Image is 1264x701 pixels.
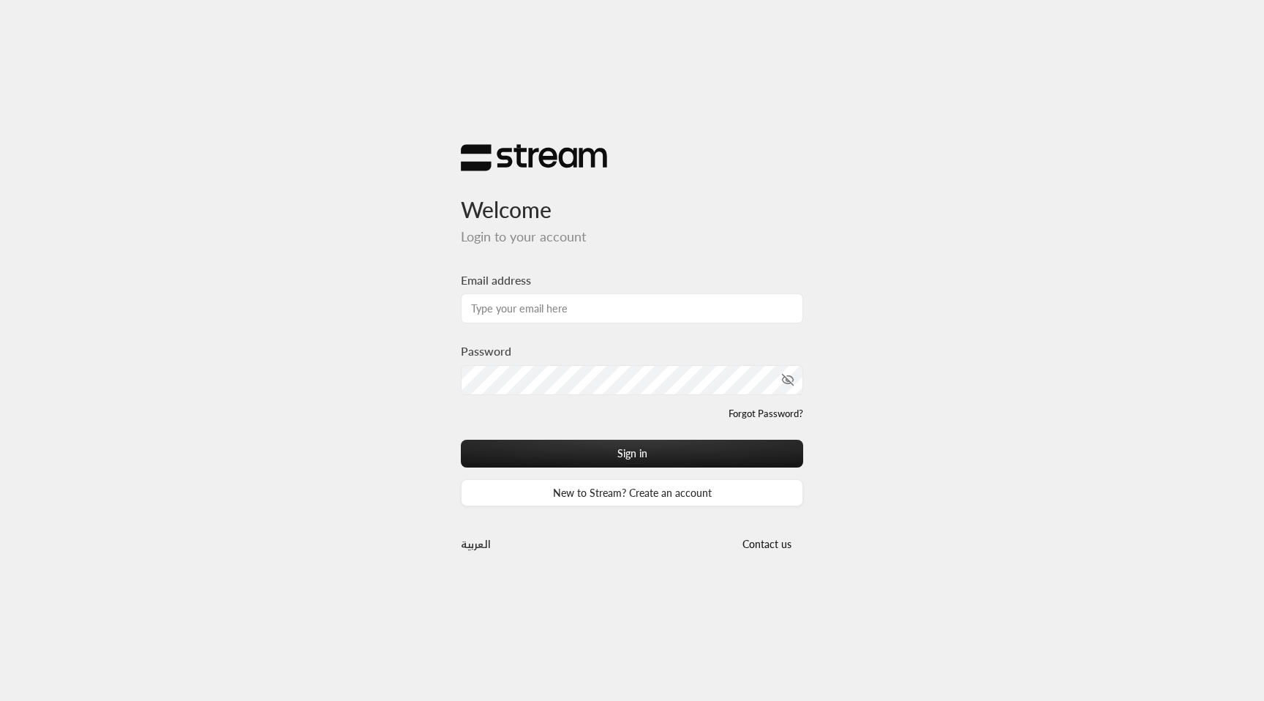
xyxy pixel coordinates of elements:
[461,143,607,172] img: Stream Logo
[461,342,511,360] label: Password
[461,271,531,289] label: Email address
[730,531,803,558] button: Contact us
[461,479,803,506] a: New to Stream? Create an account
[461,293,803,323] input: Type your email here
[461,440,803,467] button: Sign in
[461,229,803,245] h5: Login to your account
[729,407,803,421] a: Forgot Password?
[461,531,491,558] a: العربية
[730,538,803,550] a: Contact us
[775,367,800,392] button: toggle password visibility
[461,172,803,222] h3: Welcome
